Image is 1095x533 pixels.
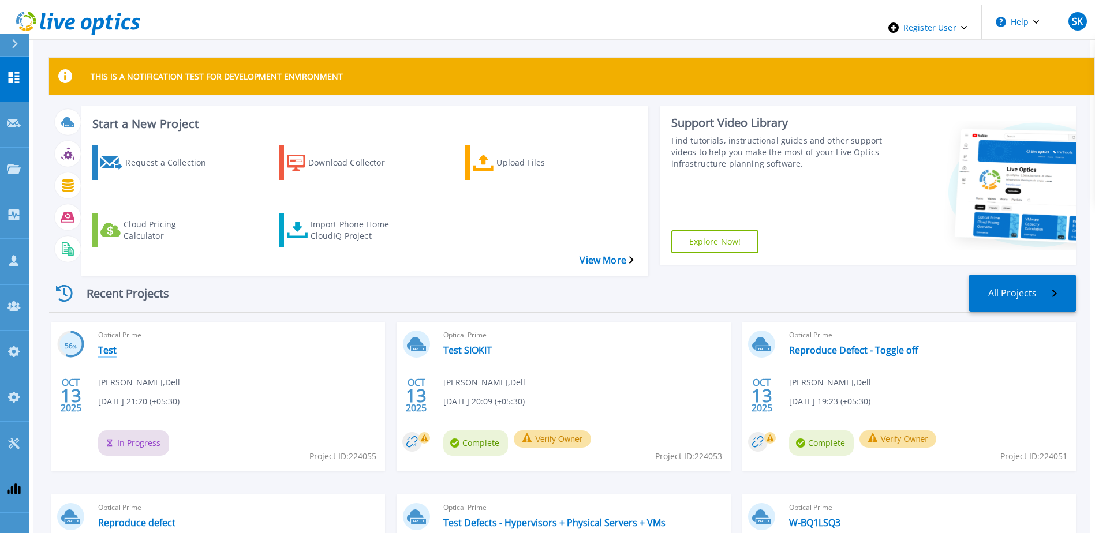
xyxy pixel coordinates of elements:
[57,340,84,353] h3: 56
[443,517,666,528] a: Test Defects - Hypervisors + Physical Servers + VMs
[308,148,401,177] div: Download Collector
[752,391,772,400] span: 13
[443,344,492,356] a: Test SIOKIT
[92,118,633,130] h3: Start a New Project
[789,430,854,456] span: Complete
[49,279,188,307] div: Recent Projects
[98,395,180,408] span: [DATE] 21:20 (+05:30)
[671,230,759,253] a: Explore Now!
[751,374,773,416] div: OCT 2025
[73,343,77,350] span: %
[655,450,722,463] span: Project ID: 224053
[1000,450,1067,463] span: Project ID: 224051
[789,395,870,408] span: [DATE] 19:23 (+05:30)
[1072,17,1083,26] span: SK
[465,145,605,180] a: Upload Files
[671,115,883,130] div: Support Video Library
[60,374,82,416] div: OCT 2025
[98,501,378,514] span: Optical Prime
[98,376,180,389] span: [PERSON_NAME] , Dell
[92,213,232,247] a: Cloud Pricing Calculator
[443,501,723,514] span: Optical Prime
[789,501,1069,514] span: Optical Prime
[789,329,1069,341] span: Optical Prime
[92,145,232,180] a: Request a Collection
[580,255,633,266] a: View More
[443,329,723,341] span: Optical Prime
[789,344,918,356] a: Reproduce Defect - Toggle off
[125,148,218,177] div: Request a Collection
[969,275,1076,312] a: All Projects
[443,430,508,456] span: Complete
[443,376,525,389] span: [PERSON_NAME] , Dell
[405,374,427,416] div: OCT 2025
[98,517,175,528] a: Reproduce defect
[124,216,216,245] div: Cloud Pricing Calculator
[91,71,343,82] p: THIS IS A NOTIFICATION TEST FOR DEVELOPMENT ENVIRONMENT
[98,430,169,456] span: In Progress
[514,430,591,448] button: Verify Owner
[98,344,117,356] a: Test
[874,5,981,51] div: Register User
[982,5,1054,39] button: Help
[279,145,418,180] a: Download Collector
[789,376,871,389] span: [PERSON_NAME] , Dell
[496,148,589,177] div: Upload Files
[311,216,403,245] div: Import Phone Home CloudIQ Project
[859,430,937,448] button: Verify Owner
[671,135,883,170] div: Find tutorials, instructional guides and other support videos to help you make the most of your L...
[309,450,376,463] span: Project ID: 224055
[789,517,840,528] a: W-BQ1LSQ3
[98,329,378,341] span: Optical Prime
[61,391,81,400] span: 13
[443,395,525,408] span: [DATE] 20:09 (+05:30)
[406,391,427,400] span: 13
